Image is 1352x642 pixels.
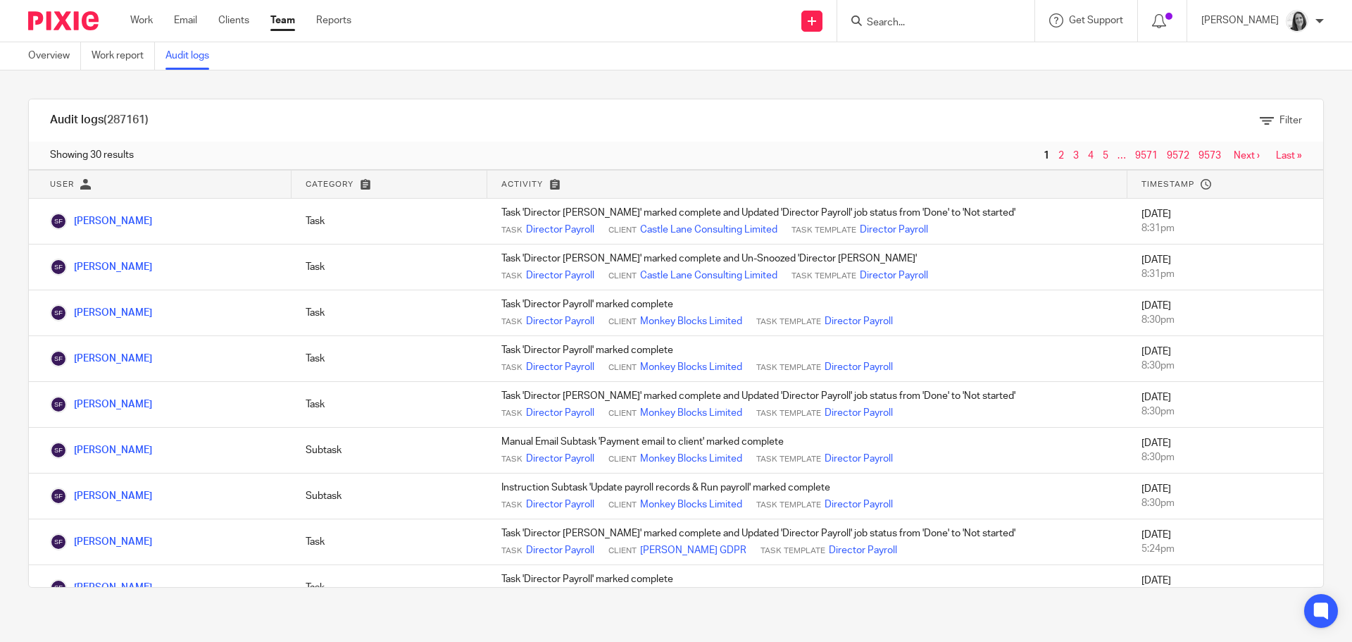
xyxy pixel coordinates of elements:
a: Last » [1276,151,1302,161]
div: 8:30pm [1141,405,1309,419]
a: [PERSON_NAME] [50,354,152,364]
img: Sarah Fox [50,533,67,550]
a: Monkey Blocks Limited [640,314,742,328]
a: 3 [1073,151,1079,161]
span: Client [608,454,637,465]
td: Task 'Director [PERSON_NAME]' marked complete and Updated 'Director Payroll' job status from 'Don... [487,519,1127,565]
img: Sarah Fox [50,396,67,413]
a: 9571 [1135,151,1158,161]
td: Manual Email Subtask 'Payment email to client' marked complete [487,428,1127,474]
a: Director Payroll [526,452,594,466]
span: Task Template [756,408,821,419]
nav: pager [1040,150,1302,161]
td: [DATE] [1127,382,1323,428]
a: Director Payroll [526,406,594,420]
div: 8:31pm [1141,267,1309,281]
span: Category [306,180,353,188]
td: Task 'Director Payroll' marked complete [487,565,1127,611]
td: [DATE] [1127,290,1323,336]
img: Sarah Fox [50,259,67,276]
span: Get Support [1069,16,1123,25]
td: Instruction Subtask 'Update payroll records & Run payroll' marked complete [487,474,1127,519]
a: Director Payroll [526,268,594,283]
td: Task [292,245,487,290]
a: Reports [316,13,351,27]
td: Task 'Director [PERSON_NAME]' marked complete and Updated 'Director Payroll' job status from 'Don... [487,199,1127,245]
a: Director Payroll [825,360,893,374]
a: Clients [218,13,249,27]
a: [PERSON_NAME] [50,491,152,501]
a: Castle Lane Consulting Limited [640,268,777,283]
span: Task Template [791,225,856,236]
img: Pixie [28,11,99,30]
a: [PERSON_NAME] [50,537,152,547]
td: Task [292,519,487,565]
a: Team [270,13,295,27]
a: [PERSON_NAME] [50,262,152,272]
a: Next › [1234,151,1260,161]
td: Task [292,565,487,611]
td: Subtask [292,474,487,519]
img: Sonia%20Thumb.jpeg [1286,10,1308,32]
a: Director Payroll [829,543,897,557]
a: Director Payroll [860,268,928,283]
span: Task [501,225,522,236]
a: 4 [1088,151,1094,161]
span: Task Template [756,316,821,328]
a: 9572 [1167,151,1189,161]
a: Director Payroll [526,223,594,237]
span: Task [501,454,522,465]
p: [PERSON_NAME] [1201,13,1279,27]
a: 2 [1058,151,1064,161]
a: 9573 [1198,151,1221,161]
div: 8:30pm [1141,450,1309,464]
span: Task [501,271,522,282]
span: Task Template [756,454,821,465]
img: Sarah Fox [50,350,67,367]
img: Sarah Fox [50,213,67,230]
a: Monkey Blocks Limited [640,498,742,512]
img: Sarah Fox [50,579,67,596]
span: Task Template [756,362,821,374]
td: [DATE] [1127,428,1323,474]
td: [DATE] [1127,199,1323,245]
a: [PERSON_NAME] GDPR [640,543,746,557]
a: 5 [1103,151,1108,161]
a: Audit logs [165,42,220,70]
a: [PERSON_NAME] [50,400,152,409]
a: Work [130,13,153,27]
a: Director Payroll [526,314,594,328]
div: 8:30pm [1141,313,1309,327]
td: Task 'Director [PERSON_NAME]' marked complete and Updated 'Director Payroll' job status from 'Don... [487,382,1127,428]
span: Client [608,362,637,374]
a: [PERSON_NAME] [50,308,152,318]
span: Task Template [756,500,821,511]
div: 5:24pm [1141,542,1309,556]
span: Task [501,408,522,419]
td: Task 'Director Payroll' marked complete [487,336,1127,382]
td: Task [292,290,487,336]
span: Client [608,545,637,557]
span: Activity [501,180,543,188]
td: [DATE] [1127,565,1323,611]
span: Showing 30 results [50,148,134,162]
a: Director Payroll [526,498,594,512]
a: Monkey Blocks Limited [640,360,742,374]
span: Timestamp [1141,180,1194,188]
a: Director Payroll [825,314,893,328]
a: Director Payroll [526,360,594,374]
span: 1 [1040,147,1053,164]
a: Director Payroll [825,498,893,512]
a: Director Payroll [526,543,594,557]
span: Task [501,545,522,557]
td: [DATE] [1127,245,1323,290]
a: Castle Lane Consulting Limited [640,223,777,237]
td: Subtask [292,428,487,474]
span: Client [608,271,637,282]
a: Email [174,13,197,27]
a: Overview [28,42,81,70]
span: Filter [1279,116,1302,125]
td: Task 'Director Payroll' marked complete [487,290,1127,336]
a: [PERSON_NAME] [50,583,152,593]
span: User [50,180,74,188]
